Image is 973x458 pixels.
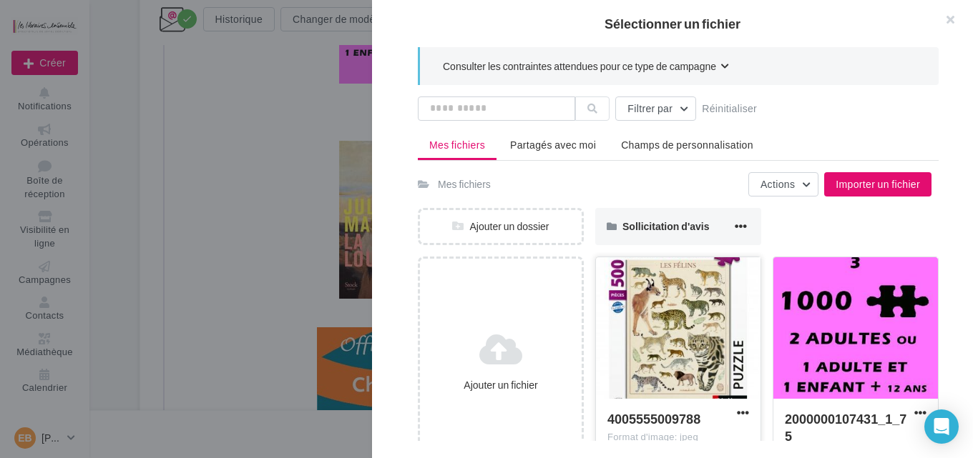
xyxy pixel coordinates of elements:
span: Mes fichiers [429,139,485,151]
div: Ajouter un fichier [426,378,576,392]
span: 4005555009788 [607,411,700,427]
span: Champs de personnalisation [621,139,753,151]
button: Importer un fichier [824,172,932,196]
span: Actions [761,178,795,190]
span: 2000000107431_1_75 [785,411,906,444]
div: Ajouter un dossier [420,219,582,234]
div: Format d'image: jpeg [607,431,749,444]
img: tetiere_lamaisondulivre.jpg [188,36,546,132]
span: L'email ne s'affiche pas correctement ? [273,11,421,21]
a: Cliquez-ici [421,11,461,21]
button: Réinitialiser [696,100,763,117]
span: Importer un fichier [836,178,920,190]
button: Actions [748,172,818,196]
span: Sollicitation d'avis [622,220,709,232]
h2: Sélectionner un fichier [395,17,950,30]
button: Filtrer par [615,96,696,121]
div: Open Intercom Messenger [924,409,959,444]
button: Consulter les contraintes attendues pour ce type de campagne [443,59,729,76]
span: Consulter les contraintes attendues pour ce type de campagne [443,59,716,74]
div: Mes fichiers [438,177,491,191]
span: La Maison du Livre organise [265,146,469,163]
span: Partagés avec moi [510,139,596,151]
span: son 1er concours de puzzle ! [264,164,470,180]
